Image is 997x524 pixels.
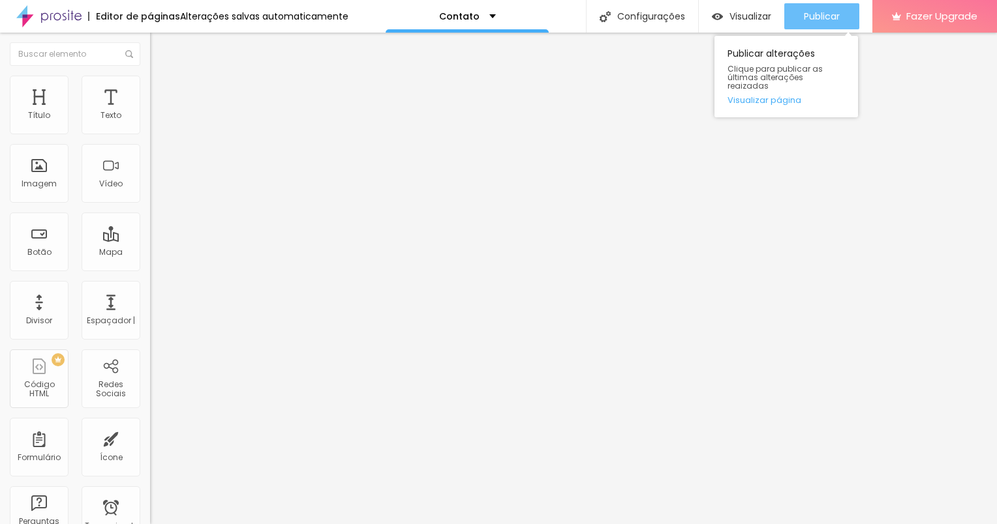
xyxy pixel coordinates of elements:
p: Contato [439,12,480,21]
button: Publicar [784,3,859,29]
div: Código HTML [13,380,65,399]
div: Ícone [100,453,123,462]
div: Título [28,111,50,120]
div: Divisor [26,316,52,325]
div: Texto [100,111,121,120]
img: Ícone [125,50,133,58]
div: Redes Sociais [85,380,136,399]
div: Mapa [99,248,123,257]
div: Botão [27,248,52,257]
span: Publicar [804,11,840,22]
input: Buscar elemento [10,42,140,66]
font: Configurações [617,12,685,21]
div: Espaçador | [87,316,135,325]
div: Formulário [18,453,61,462]
a: Visualizar página [728,96,845,104]
button: Visualizar [699,3,784,29]
span: Visualizar [729,11,771,22]
span: Clique para publicar as últimas alterações reaizadas [728,65,845,91]
font: Publicar alterações [728,47,815,60]
img: view-1.svg [712,11,723,22]
div: Vídeo [99,179,123,188]
iframe: Editor [150,33,997,524]
div: Imagem [22,179,57,188]
div: Alterações salvas automaticamente [180,12,348,21]
img: Ícone [600,11,611,22]
div: Editor de páginas [88,12,180,21]
span: Fazer Upgrade [906,10,977,22]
